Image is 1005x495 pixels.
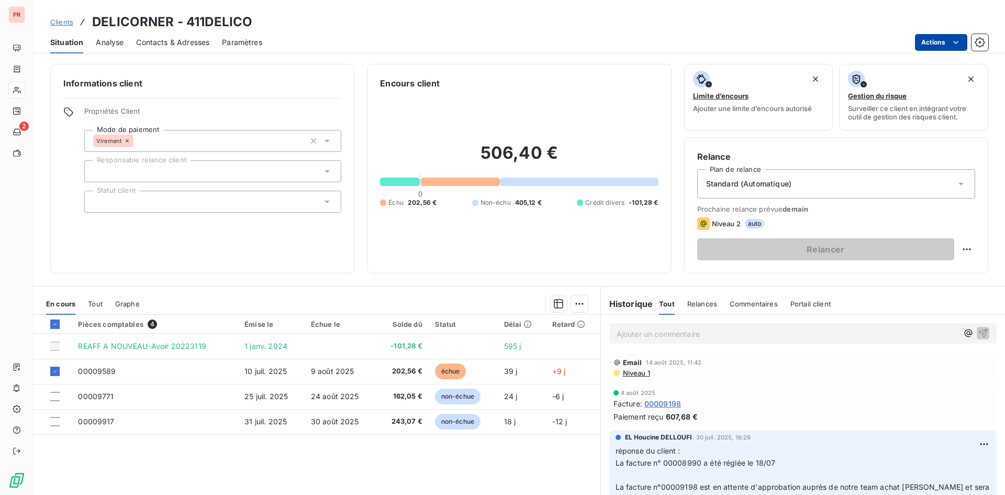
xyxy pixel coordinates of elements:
[552,392,564,401] span: -6 j
[783,205,808,213] span: demain
[666,411,698,422] span: 607,68 €
[50,37,83,48] span: Situation
[435,364,466,379] span: échue
[93,197,102,206] input: Ajouter une valeur
[133,136,142,146] input: Ajouter une valeur
[244,320,298,328] div: Émise le
[311,417,359,426] span: 30 août 2025
[63,77,341,90] h6: Informations client
[96,37,124,48] span: Analyse
[244,392,288,401] span: 25 juil. 2025
[78,320,232,329] div: Pièces comptables
[616,446,680,455] span: réponse du client :
[730,300,778,308] span: Commentaires
[50,18,73,26] span: Clients
[622,369,650,377] span: Niveau 1
[687,300,717,308] span: Relances
[96,138,122,144] span: Virement
[8,124,25,140] a: 2
[88,300,103,308] span: Tout
[388,198,404,207] span: Échu
[311,320,370,328] div: Échue le
[504,342,521,350] span: 595 j
[84,107,341,122] span: Propriétés Client
[435,414,481,430] span: non-échue
[481,198,511,207] span: Non-échu
[383,341,422,351] span: -101,28 €
[790,300,831,308] span: Portail client
[616,458,776,467] span: La facture n° 00008990 a été réglée le 18/07
[380,142,658,174] h2: 506,40 €
[50,17,73,27] a: Clients
[78,367,116,376] span: 00009589
[8,6,25,23] div: PR
[706,179,791,189] span: Standard (Automatique)
[380,77,440,90] h6: Encours client
[78,392,114,401] span: 00009771
[644,398,681,409] span: 00009198
[621,390,656,396] span: 4 août 2025
[244,367,287,376] span: 10 juil. 2025
[504,320,540,328] div: Délai
[848,104,979,121] span: Surveiller ce client en intégrant votre outil de gestion des risques client.
[697,150,975,163] h6: Relance
[418,190,422,198] span: 0
[115,300,140,308] span: Graphe
[969,459,995,485] iframe: Intercom live chat
[311,367,354,376] span: 9 août 2025
[552,320,594,328] div: Retard
[78,417,114,426] span: 00009917
[383,416,422,427] span: 243,07 €
[515,198,542,207] span: 405,12 €
[646,359,701,366] span: 14 août 2025, 11:42
[408,198,437,207] span: 202,56 €
[504,392,518,401] span: 24 j
[8,472,25,489] img: Logo LeanPay
[504,367,518,376] span: 39 j
[684,64,833,131] button: Limite d’encoursAjouter une limite d’encours autorisé
[693,104,812,113] span: Ajouter une limite d’encours autorisé
[601,298,653,310] h6: Historique
[839,64,988,131] button: Gestion du risqueSurveiller ce client en intégrant votre outil de gestion des risques client.
[613,411,664,422] span: Paiement reçu
[848,92,907,100] span: Gestion du risque
[435,389,481,404] span: non-échue
[712,219,741,228] span: Niveau 2
[697,205,975,213] span: Prochaine relance prévue
[697,238,954,260] button: Relancer
[383,320,422,328] div: Solde dû
[136,37,209,48] span: Contacts & Adresses
[78,342,206,350] span: REAFF A NOUVEAU-Avoir 20223119
[148,320,157,329] span: 4
[244,342,287,350] span: 1 janv. 2024
[693,92,749,100] span: Limite d’encours
[92,13,252,31] h3: DELICORNER - 411DELICO
[745,219,765,228] span: auto
[915,34,967,51] button: Actions
[696,434,751,441] span: 30 juil. 2025, 16:29
[585,198,624,207] span: Crédit divers
[383,366,422,377] span: 202,56 €
[504,417,516,426] span: 18 j
[625,433,692,442] span: EL Houcine DELLOUFI
[19,122,29,131] span: 2
[552,367,566,376] span: +9 j
[311,392,359,401] span: 24 août 2025
[623,358,642,367] span: Email
[629,198,658,207] span: -101,28 €
[659,300,675,308] span: Tout
[244,417,287,426] span: 31 juil. 2025
[552,417,567,426] span: -12 j
[613,398,642,409] span: Facture :
[383,391,422,402] span: 162,05 €
[222,37,262,48] span: Paramètres
[435,320,492,328] div: Statut
[93,167,102,176] input: Ajouter une valeur
[46,300,75,308] span: En cours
